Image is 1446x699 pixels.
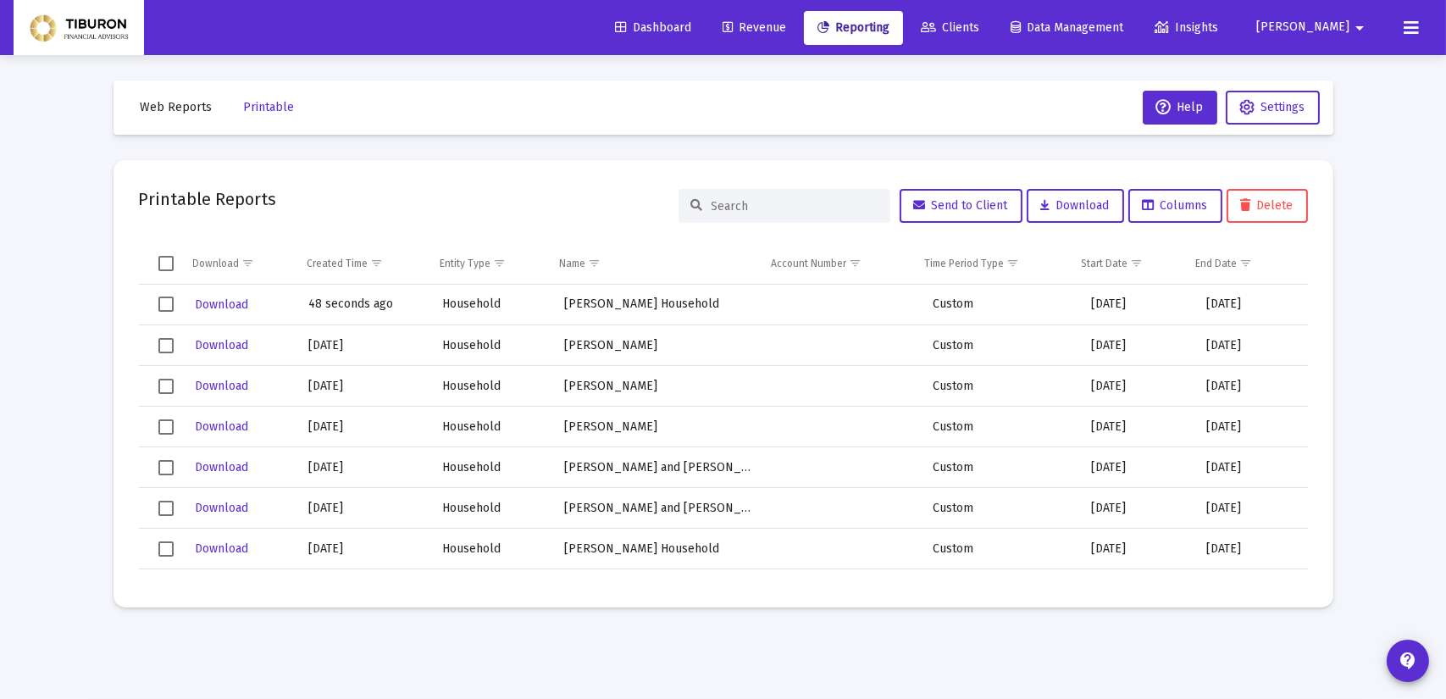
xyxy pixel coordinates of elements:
[1069,243,1183,284] td: Column Start Date
[307,257,368,270] div: Created Time
[296,529,430,569] td: [DATE]
[1239,257,1252,269] span: Show filter options for column 'End Date'
[559,257,585,270] div: Name
[431,447,552,488] td: Household
[158,297,174,312] div: Select row
[440,257,490,270] div: Entity Type
[849,257,862,269] span: Show filter options for column 'Account Number'
[552,488,767,529] td: [PERSON_NAME] and [PERSON_NAME]
[1011,20,1123,35] span: Data Management
[1227,189,1308,223] button: Delete
[1079,285,1194,325] td: [DATE]
[552,569,767,610] td: [PERSON_NAME] Household
[615,20,691,35] span: Dashboard
[921,529,1079,569] td: Custom
[242,257,255,269] span: Show filter options for column 'Download'
[921,488,1079,529] td: Custom
[552,529,767,569] td: [PERSON_NAME] Household
[139,186,277,213] h2: Printable Reports
[1261,100,1305,114] span: Settings
[370,257,383,269] span: Show filter options for column 'Created Time'
[552,366,767,407] td: [PERSON_NAME]
[1079,447,1194,488] td: [DATE]
[1079,325,1194,366] td: [DATE]
[1041,198,1110,213] span: Download
[1079,488,1194,529] td: [DATE]
[127,91,226,125] button: Web Reports
[431,488,552,529] td: Household
[195,501,248,515] span: Download
[244,100,295,114] span: Printable
[193,333,250,358] button: Download
[712,199,878,214] input: Search
[296,488,430,529] td: [DATE]
[1143,91,1217,125] button: Help
[1241,198,1294,213] span: Delete
[1194,447,1307,488] td: [DATE]
[158,419,174,435] div: Select row
[804,11,903,45] a: Reporting
[1128,189,1222,223] button: Columns
[921,447,1079,488] td: Custom
[552,285,767,325] td: [PERSON_NAME] Household
[428,243,548,284] td: Column Entity Type
[547,243,759,284] td: Column Name
[1194,366,1307,407] td: [DATE]
[1079,366,1194,407] td: [DATE]
[1006,257,1019,269] span: Show filter options for column 'Time Period Type'
[296,366,430,407] td: [DATE]
[1130,257,1143,269] span: Show filter options for column 'Start Date'
[921,325,1079,366] td: Custom
[1081,257,1127,270] div: Start Date
[1155,20,1218,35] span: Insights
[817,20,889,35] span: Reporting
[1398,651,1418,671] mat-icon: contact_support
[1226,91,1320,125] button: Settings
[193,257,240,270] div: Download
[1156,100,1204,114] span: Help
[921,569,1079,610] td: Custom
[296,325,430,366] td: [DATE]
[158,256,174,271] div: Select all
[193,414,250,439] button: Download
[158,541,174,557] div: Select row
[431,529,552,569] td: Household
[1349,11,1370,45] mat-icon: arrow_drop_down
[1194,488,1307,529] td: [DATE]
[193,496,250,520] button: Download
[26,11,131,45] img: Dashboard
[771,257,846,270] div: Account Number
[921,20,979,35] span: Clients
[759,243,912,284] td: Column Account Number
[921,366,1079,407] td: Custom
[195,297,248,312] span: Download
[900,189,1022,223] button: Send to Client
[431,285,552,325] td: Household
[195,541,248,556] span: Download
[921,285,1079,325] td: Custom
[1195,257,1237,270] div: End Date
[552,407,767,447] td: [PERSON_NAME]
[158,582,174,597] div: Select row
[296,447,430,488] td: [DATE]
[552,325,767,366] td: [PERSON_NAME]
[296,285,430,325] td: 48 seconds ago
[431,325,552,366] td: Household
[907,11,993,45] a: Clients
[139,243,1308,582] div: Data grid
[193,536,250,561] button: Download
[296,569,430,610] td: [DATE]
[1256,20,1349,35] span: [PERSON_NAME]
[158,379,174,394] div: Select row
[1183,243,1295,284] td: Column End Date
[158,501,174,516] div: Select row
[193,374,250,398] button: Download
[193,292,250,317] button: Download
[588,257,601,269] span: Show filter options for column 'Name'
[431,407,552,447] td: Household
[158,460,174,475] div: Select row
[1079,407,1194,447] td: [DATE]
[181,243,296,284] td: Column Download
[1027,189,1124,223] button: Download
[193,455,250,480] button: Download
